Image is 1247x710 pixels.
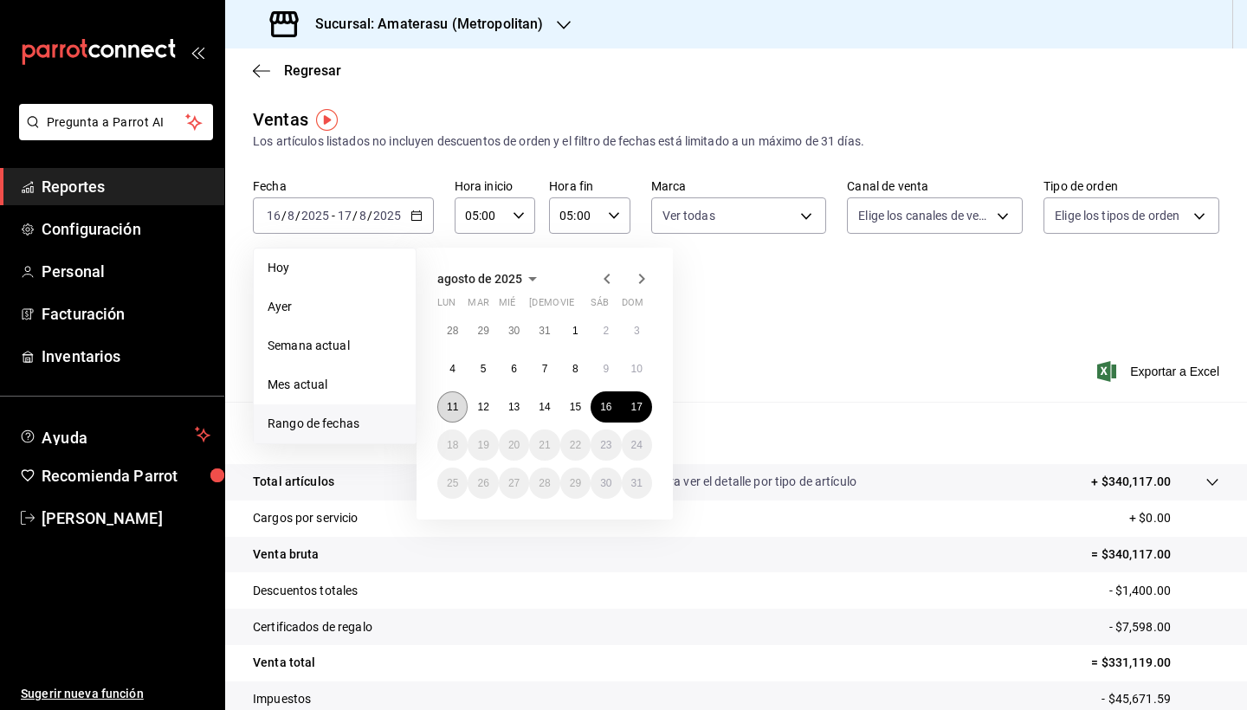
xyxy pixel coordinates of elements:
p: Impuestos [253,690,311,708]
button: open_drawer_menu [191,45,204,59]
abbr: 29 de julio de 2025 [477,325,488,337]
span: / [281,209,287,223]
label: Fecha [253,180,434,192]
abbr: 17 de agosto de 2025 [631,401,643,413]
abbr: viernes [560,297,574,315]
button: Pregunta a Parrot AI [19,104,213,140]
label: Hora fin [549,180,630,192]
button: 1 de agosto de 2025 [560,315,591,346]
abbr: jueves [529,297,631,315]
button: 15 de agosto de 2025 [560,391,591,423]
button: 31 de julio de 2025 [529,315,559,346]
abbr: 19 de agosto de 2025 [477,439,488,451]
span: Rango de fechas [268,415,402,433]
abbr: 26 de agosto de 2025 [477,477,488,489]
p: Certificados de regalo [253,618,372,636]
span: / [367,209,372,223]
button: 12 de agosto de 2025 [468,391,498,423]
button: Exportar a Excel [1101,361,1219,382]
abbr: sábado [591,297,609,315]
label: Tipo de orden [1043,180,1219,192]
span: / [295,209,300,223]
span: Ayer [268,298,402,316]
abbr: 24 de agosto de 2025 [631,439,643,451]
span: [PERSON_NAME] [42,507,210,530]
button: 30 de julio de 2025 [499,315,529,346]
button: 22 de agosto de 2025 [560,429,591,461]
abbr: 11 de agosto de 2025 [447,401,458,413]
label: Marca [651,180,827,192]
span: agosto de 2025 [437,272,522,286]
button: 17 de agosto de 2025 [622,391,652,423]
span: Pregunta a Parrot AI [47,113,186,132]
p: Cargos por servicio [253,509,359,527]
abbr: 14 de agosto de 2025 [539,401,550,413]
abbr: 28 de julio de 2025 [447,325,458,337]
abbr: 9 de agosto de 2025 [603,363,609,375]
a: Pregunta a Parrot AI [12,126,213,144]
div: Los artículos listados no incluyen descuentos de orden y el filtro de fechas está limitado a un m... [253,132,1219,151]
abbr: 31 de agosto de 2025 [631,477,643,489]
input: ---- [372,209,402,223]
button: 28 de julio de 2025 [437,315,468,346]
button: 6 de agosto de 2025 [499,353,529,384]
span: Ayuda [42,424,188,445]
p: Venta total [253,654,315,672]
input: ---- [300,209,330,223]
button: 27 de agosto de 2025 [499,468,529,499]
button: 21 de agosto de 2025 [529,429,559,461]
p: + $340,117.00 [1091,473,1171,491]
button: 26 de agosto de 2025 [468,468,498,499]
abbr: 31 de julio de 2025 [539,325,550,337]
button: 24 de agosto de 2025 [622,429,652,461]
button: 29 de julio de 2025 [468,315,498,346]
p: - $45,671.59 [1102,690,1219,708]
button: 30 de agosto de 2025 [591,468,621,499]
span: Recomienda Parrot [42,464,210,487]
button: 5 de agosto de 2025 [468,353,498,384]
span: Mes actual [268,376,402,394]
abbr: 25 de agosto de 2025 [447,477,458,489]
abbr: 23 de agosto de 2025 [600,439,611,451]
button: 28 de agosto de 2025 [529,468,559,499]
abbr: lunes [437,297,456,315]
abbr: 4 de agosto de 2025 [449,363,456,375]
span: / [352,209,358,223]
abbr: 1 de agosto de 2025 [572,325,578,337]
abbr: 10 de agosto de 2025 [631,363,643,375]
div: Ventas [253,106,308,132]
input: -- [359,209,367,223]
p: Descuentos totales [253,582,358,600]
p: = $340,117.00 [1091,545,1219,564]
abbr: 27 de agosto de 2025 [508,477,520,489]
button: 4 de agosto de 2025 [437,353,468,384]
button: Tooltip marker [316,109,338,131]
span: - [332,209,335,223]
label: Hora inicio [455,180,535,192]
abbr: 7 de agosto de 2025 [542,363,548,375]
abbr: domingo [622,297,643,315]
p: + $0.00 [1129,509,1219,527]
input: -- [287,209,295,223]
span: Regresar [284,62,341,79]
p: - $7,598.00 [1109,618,1219,636]
button: 2 de agosto de 2025 [591,315,621,346]
button: 31 de agosto de 2025 [622,468,652,499]
span: Elige los tipos de orden [1055,207,1179,224]
abbr: 30 de agosto de 2025 [600,477,611,489]
button: 11 de agosto de 2025 [437,391,468,423]
button: 16 de agosto de 2025 [591,391,621,423]
span: Inventarios [42,345,210,368]
abbr: 20 de agosto de 2025 [508,439,520,451]
button: 23 de agosto de 2025 [591,429,621,461]
abbr: 16 de agosto de 2025 [600,401,611,413]
span: Personal [42,260,210,283]
label: Canal de venta [847,180,1023,192]
button: 10 de agosto de 2025 [622,353,652,384]
abbr: 8 de agosto de 2025 [572,363,578,375]
span: Reportes [42,175,210,198]
abbr: 30 de julio de 2025 [508,325,520,337]
span: Hoy [268,259,402,277]
input: -- [337,209,352,223]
